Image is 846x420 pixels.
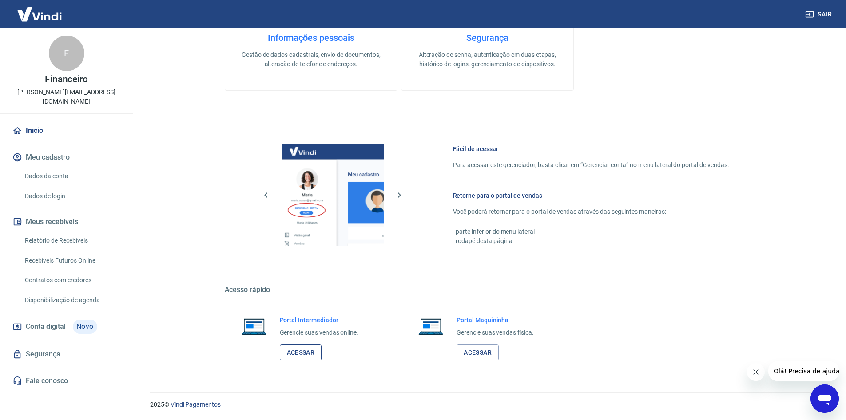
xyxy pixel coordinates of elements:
h6: Retorne para o portal de vendas [453,191,729,200]
p: Financeiro [45,75,88,84]
p: 2025 © [150,400,825,409]
p: Alteração de senha, autenticação em duas etapas, histórico de logins, gerenciamento de dispositivos. [416,50,559,69]
a: Contratos com credores [21,271,122,289]
span: Conta digital [26,320,66,333]
iframe: Mensagem da empresa [768,361,839,381]
a: Acessar [457,344,499,361]
iframe: Botão para abrir a janela de mensagens [810,384,839,413]
a: Fale conosco [11,371,122,391]
span: Novo [73,320,97,334]
button: Sair [803,6,835,23]
div: F [49,36,84,71]
button: Meus recebíveis [11,212,122,232]
p: Você poderá retornar para o portal de vendas através das seguintes maneiras: [453,207,729,216]
p: Gestão de dados cadastrais, envio de documentos, alteração de telefone e endereços. [239,50,383,69]
h5: Acesso rápido [225,285,751,294]
h6: Portal Maquininha [457,316,534,324]
img: Vindi [11,0,68,28]
a: Disponibilização de agenda [21,291,122,309]
a: Relatório de Recebíveis [21,232,122,250]
a: Acessar [280,344,322,361]
p: - rodapé desta página [453,236,729,246]
a: Segurança [11,344,122,364]
p: Para acessar este gerenciador, basta clicar em “Gerenciar conta” no menu lateral do portal de ven... [453,160,729,170]
p: [PERSON_NAME][EMAIL_ADDRESS][DOMAIN_NAME] [7,88,126,106]
a: Vindi Pagamentos [171,401,221,408]
p: Gerencie suas vendas física. [457,328,534,337]
h4: Informações pessoais [239,32,383,43]
p: - parte inferior do menu lateral [453,227,729,236]
iframe: Fechar mensagem [747,363,765,381]
img: Imagem da dashboard mostrando o botão de gerenciar conta na sidebar no lado esquerdo [282,144,384,246]
button: Meu cadastro [11,148,122,167]
h4: Segurança [416,32,559,43]
a: Dados de login [21,187,122,205]
span: Olá! Precisa de ajuda? [5,6,75,13]
h6: Portal Intermediador [280,316,359,324]
img: Imagem de um notebook aberto [235,316,273,337]
h6: Fácil de acessar [453,144,729,153]
p: Gerencie suas vendas online. [280,328,359,337]
img: Imagem de um notebook aberto [412,316,449,337]
a: Início [11,121,122,140]
a: Dados da conta [21,167,122,185]
a: Recebíveis Futuros Online [21,252,122,270]
a: Conta digitalNovo [11,316,122,337]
